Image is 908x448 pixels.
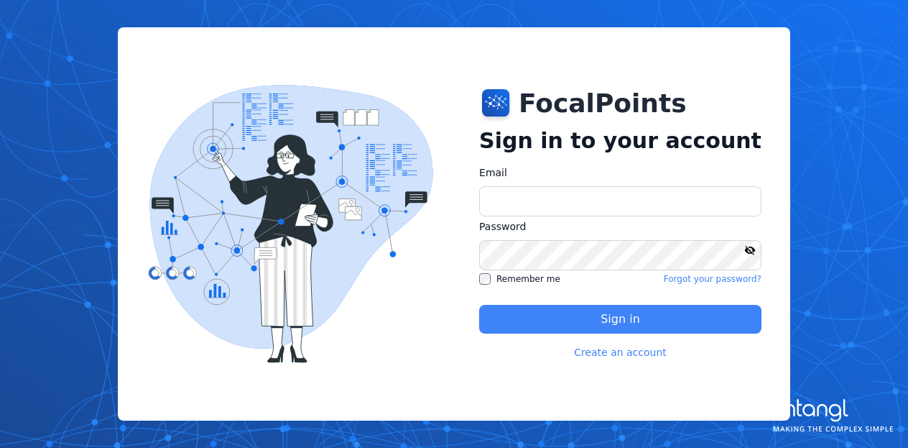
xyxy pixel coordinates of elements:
h2: Sign in to your account [479,128,761,154]
label: Email [479,165,761,180]
h1: FocalPoints [519,89,687,118]
label: Password [479,219,761,234]
button: Sign in [479,305,761,334]
a: Forgot your password? [664,273,761,285]
a: Create an account [574,345,667,360]
label: Remember me [479,273,560,285]
input: Remember me [479,273,491,285]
